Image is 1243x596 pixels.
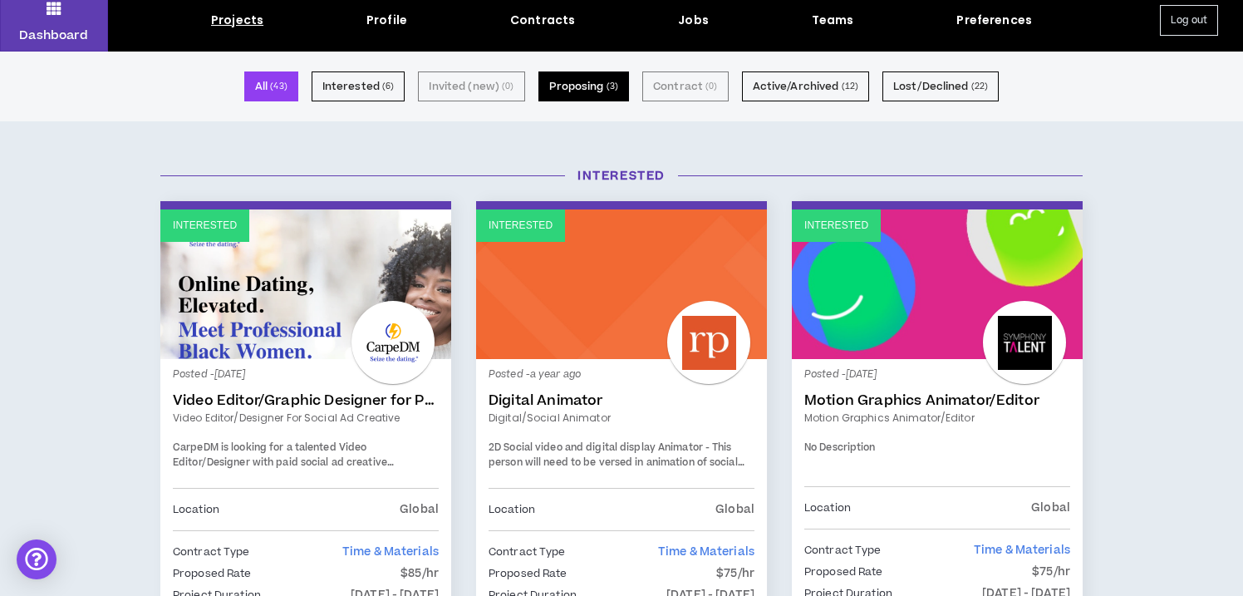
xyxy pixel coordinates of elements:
a: Video Editor/Graphic Designer for Paid Social Ads [173,392,439,409]
i: No Description [804,441,876,455]
p: $75/hr [716,564,754,583]
p: Global [1031,499,1070,517]
span: Time & Materials [342,544,439,560]
button: Lost/Declined (22) [882,71,999,101]
small: ( 12 ) [842,79,859,94]
p: Contract Type [173,543,250,561]
p: Global [400,500,439,519]
p: Interested [489,218,553,234]
span: Time & Materials [974,542,1070,559]
p: Interested [804,218,868,234]
p: Contract Type [804,541,882,559]
p: Posted - [DATE] [173,367,439,382]
small: ( 0 ) [705,79,717,94]
a: Motion Graphics Animator/Editor [804,411,1070,426]
small: ( 3 ) [607,79,618,94]
div: Preferences [956,12,1032,29]
button: All (43) [244,71,298,101]
p: $85/hr [400,564,439,583]
div: Contracts [510,12,575,29]
p: Dashboard [19,27,88,44]
button: Interested (6) [312,71,405,101]
button: Proposing (3) [538,71,630,101]
div: Teams [812,12,854,29]
a: Digital Animator [489,392,754,409]
button: Contract (0) [642,71,728,101]
div: Open Intercom Messenger [17,539,56,579]
p: Location [489,500,535,519]
a: Digital/Social Animator [489,411,754,426]
button: Active/Archived (12) [742,71,869,101]
p: Contract Type [489,543,566,561]
p: Posted - [DATE] [804,367,1070,382]
p: Location [804,499,851,517]
div: Jobs [678,12,709,29]
p: Proposed Rate [173,564,252,583]
button: Invited (new) (0) [418,71,524,101]
p: Posted - a year ago [489,367,754,382]
p: CarpeDM is looking for a talented Video Editor/Designer with paid social ad creative experience. [173,441,394,484]
small: ( 6 ) [382,79,394,94]
small: ( 22 ) [971,79,989,94]
a: Interested [160,209,451,359]
p: Global [715,500,754,519]
a: Interested [792,209,1083,359]
a: Video Editor/Designer for Social Ad Creative [173,411,439,426]
h3: Interested [148,167,1095,185]
p: Location [173,500,219,519]
p: Interested [173,218,237,234]
p: Proposed Rate [804,563,883,581]
a: Motion Graphics Animator/Editor [804,392,1070,409]
small: ( 0 ) [502,79,513,94]
div: Profile [366,12,407,29]
span: 2D Social video and digital display Animator - This person will need to be versed in animation of... [489,441,744,528]
p: $75/hr [1032,563,1070,581]
button: Log out [1160,5,1218,36]
span: Time & Materials [658,544,754,560]
a: Interested [476,209,767,359]
p: Proposed Rate [489,564,567,583]
small: ( 43 ) [270,79,287,94]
